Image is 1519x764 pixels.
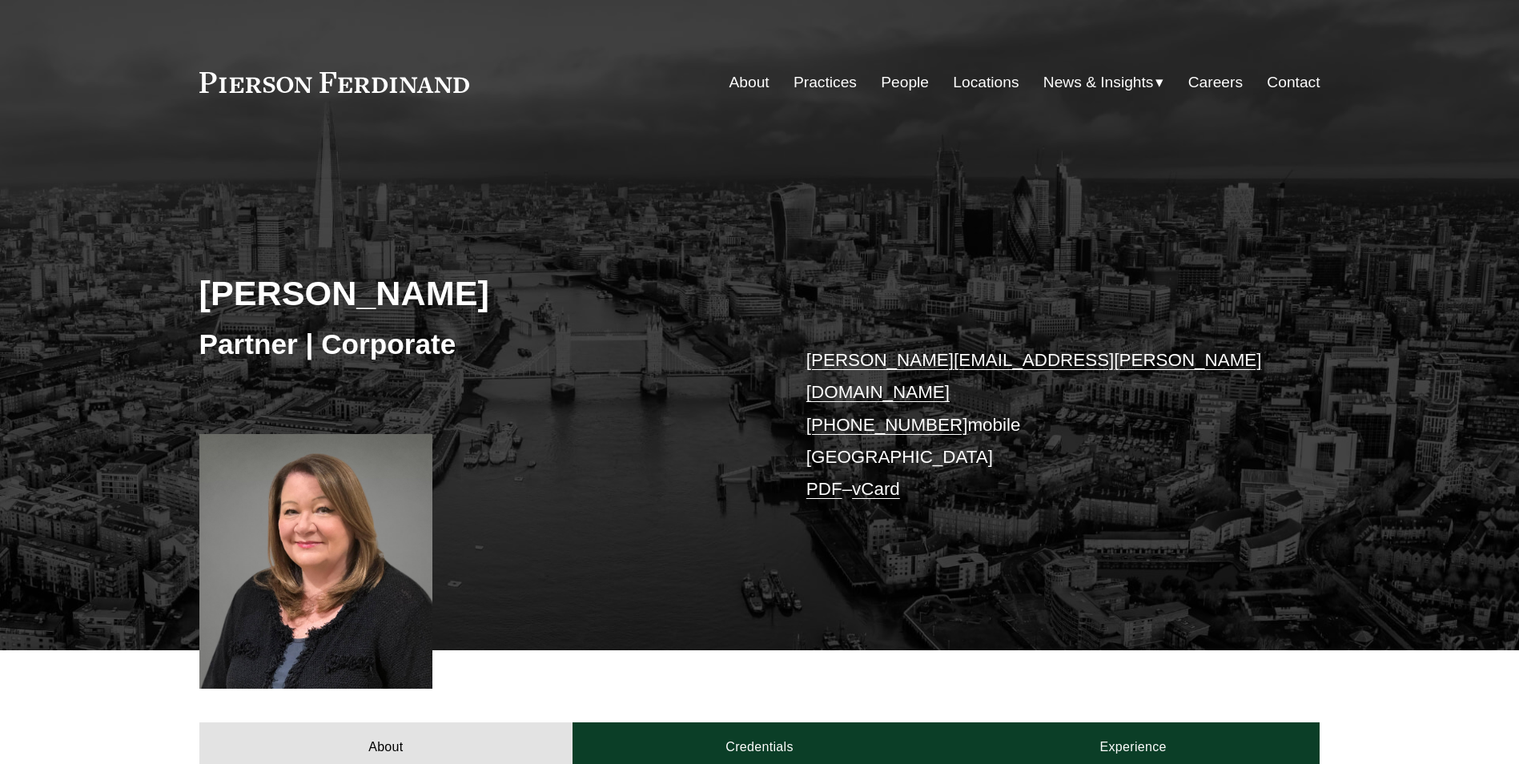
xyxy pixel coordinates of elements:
[806,479,842,499] a: PDF
[1043,69,1154,97] span: News & Insights
[729,67,770,98] a: About
[953,67,1019,98] a: Locations
[852,479,900,499] a: vCard
[199,327,760,362] h3: Partner | Corporate
[794,67,857,98] a: Practices
[199,272,760,314] h2: [PERSON_NAME]
[1188,67,1243,98] a: Careers
[806,350,1262,402] a: [PERSON_NAME][EMAIL_ADDRESS][PERSON_NAME][DOMAIN_NAME]
[881,67,929,98] a: People
[806,344,1273,506] p: mobile [GEOGRAPHIC_DATA] –
[1043,67,1164,98] a: folder dropdown
[806,415,968,435] a: [PHONE_NUMBER]
[1267,67,1320,98] a: Contact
